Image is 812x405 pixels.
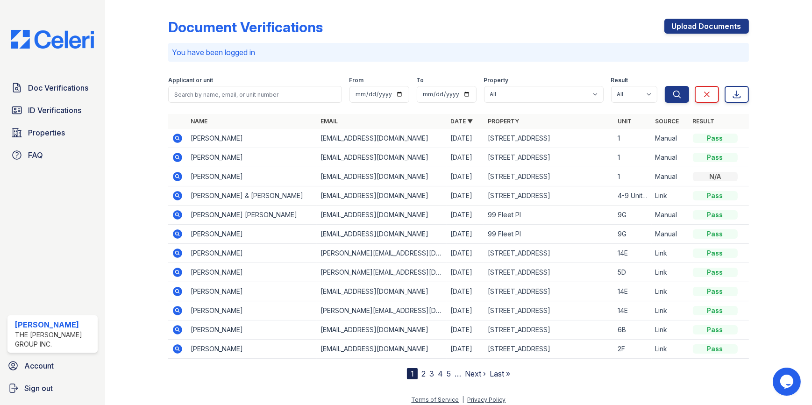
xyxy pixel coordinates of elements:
td: [PERSON_NAME][EMAIL_ADDRESS][DOMAIN_NAME] [317,301,447,320]
td: 1 [614,129,652,148]
a: Doc Verifications [7,78,98,97]
td: [STREET_ADDRESS] [484,301,614,320]
td: [DATE] [447,148,484,167]
a: 5 [447,369,451,378]
div: Pass [693,229,738,239]
td: 99 Fleet Pl [484,206,614,225]
td: Link [652,340,689,359]
div: Pass [693,153,738,162]
label: Property [484,77,509,84]
a: Account [4,356,101,375]
td: 5D [614,263,652,282]
td: [EMAIL_ADDRESS][DOMAIN_NAME] [317,148,447,167]
td: [DATE] [447,320,484,340]
td: [DATE] [447,244,484,263]
td: [STREET_ADDRESS] [484,320,614,340]
td: [PERSON_NAME] [187,340,317,359]
td: [DATE] [447,301,484,320]
td: [EMAIL_ADDRESS][DOMAIN_NAME] [317,340,447,359]
td: [STREET_ADDRESS] [484,282,614,301]
label: Result [611,77,628,84]
td: 9G [614,206,652,225]
a: Unit [618,118,632,125]
label: From [349,77,364,84]
div: Pass [693,306,738,315]
td: Link [652,263,689,282]
td: [STREET_ADDRESS] [484,186,614,206]
td: [EMAIL_ADDRESS][DOMAIN_NAME] [317,225,447,244]
div: The [PERSON_NAME] Group Inc. [15,330,94,349]
td: [PERSON_NAME] [187,225,317,244]
td: 1 [614,148,652,167]
span: Sign out [24,383,53,394]
td: [PERSON_NAME] [187,301,317,320]
td: [PERSON_NAME] [187,263,317,282]
span: ID Verifications [28,105,81,116]
div: Pass [693,287,738,296]
td: Link [652,186,689,206]
a: ID Verifications [7,101,98,120]
a: Sign out [4,379,101,398]
td: Link [652,244,689,263]
div: Pass [693,344,738,354]
td: [EMAIL_ADDRESS][DOMAIN_NAME] [317,129,447,148]
td: [EMAIL_ADDRESS][DOMAIN_NAME] [317,282,447,301]
a: 2 [421,369,426,378]
td: [STREET_ADDRESS] [484,167,614,186]
td: [DATE] [447,225,484,244]
td: [PERSON_NAME][EMAIL_ADDRESS][DOMAIN_NAME] [317,263,447,282]
div: Pass [693,325,738,334]
td: [DATE] [447,282,484,301]
a: Last » [490,369,510,378]
span: FAQ [28,149,43,161]
a: 3 [429,369,434,378]
label: To [417,77,424,84]
div: Pass [693,191,738,200]
td: [PERSON_NAME] [187,282,317,301]
td: Link [652,282,689,301]
td: [DATE] [447,206,484,225]
td: [STREET_ADDRESS] [484,148,614,167]
td: 1 [614,167,652,186]
span: Properties [28,127,65,138]
span: Account [24,360,54,371]
td: 4-9 Unit B [614,186,652,206]
a: 4 [438,369,443,378]
td: [STREET_ADDRESS] [484,263,614,282]
a: Privacy Policy [467,396,506,403]
td: [DATE] [447,263,484,282]
td: Link [652,320,689,340]
td: [DATE] [447,129,484,148]
div: Pass [693,268,738,277]
a: Upload Documents [664,19,749,34]
td: Manual [652,129,689,148]
p: You have been logged in [172,47,745,58]
span: … [455,368,461,379]
img: CE_Logo_Blue-a8612792a0a2168367f1c8372b55b34899dd931a85d93a1a3d3e32e68fde9ad4.png [4,30,101,49]
td: [EMAIL_ADDRESS][DOMAIN_NAME] [317,186,447,206]
label: Applicant or unit [168,77,213,84]
td: [STREET_ADDRESS] [484,244,614,263]
div: | [462,396,464,403]
td: [EMAIL_ADDRESS][DOMAIN_NAME] [317,167,447,186]
td: 14E [614,301,652,320]
td: Manual [652,206,689,225]
div: Document Verifications [168,19,323,36]
td: 2F [614,340,652,359]
td: Manual [652,167,689,186]
td: 99 Fleet Pl [484,225,614,244]
td: 14E [614,244,652,263]
td: [PERSON_NAME] [187,129,317,148]
td: 14E [614,282,652,301]
iframe: chat widget [773,368,803,396]
td: [PERSON_NAME] [187,244,317,263]
td: [EMAIL_ADDRESS][DOMAIN_NAME] [317,206,447,225]
td: [PERSON_NAME][EMAIL_ADDRESS][DOMAIN_NAME] [317,244,447,263]
div: 1 [407,368,418,379]
div: Pass [693,134,738,143]
td: [STREET_ADDRESS] [484,129,614,148]
td: [DATE] [447,167,484,186]
a: Result [693,118,715,125]
td: [EMAIL_ADDRESS][DOMAIN_NAME] [317,320,447,340]
td: [STREET_ADDRESS] [484,340,614,359]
